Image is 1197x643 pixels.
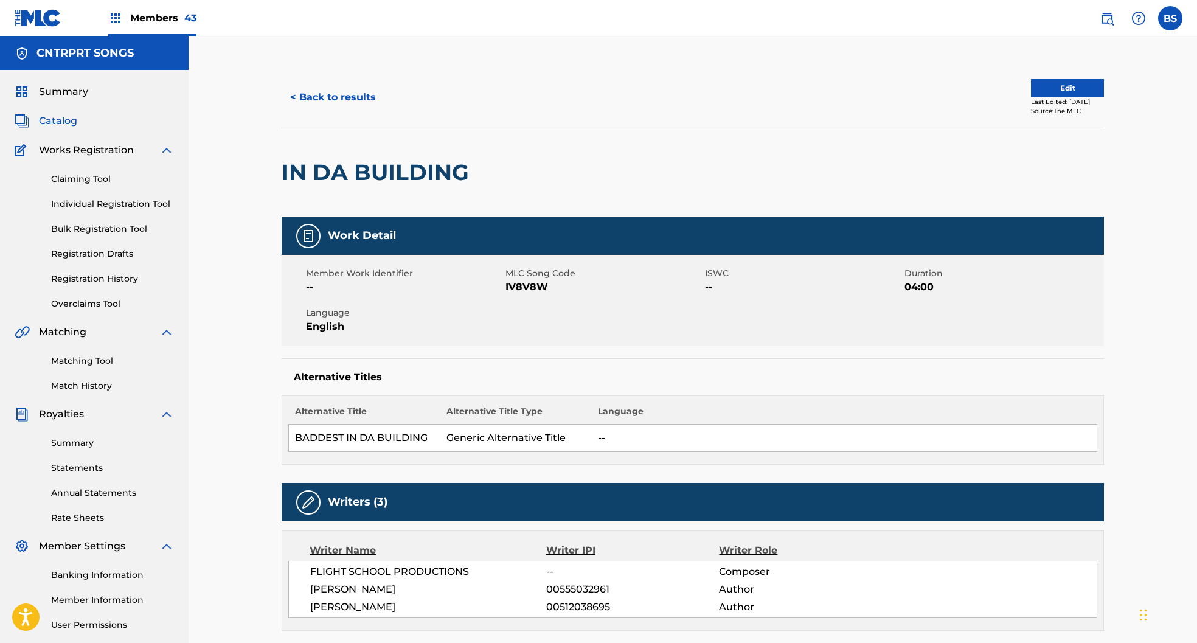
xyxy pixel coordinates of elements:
[306,319,502,334] span: English
[51,355,174,367] a: Matching Tool
[328,495,387,509] h5: Writers (3)
[159,325,174,339] img: expand
[505,267,702,280] span: MLC Song Code
[51,437,174,450] a: Summary
[289,425,440,452] td: BADDEST IN DA BUILDING
[51,619,174,631] a: User Permissions
[904,267,1101,280] span: Duration
[904,280,1101,294] span: 04:00
[39,407,84,422] span: Royalties
[546,600,719,614] span: 00512038695
[39,325,86,339] span: Matching
[1095,6,1119,30] a: Public Search
[592,405,1097,425] th: Language
[159,539,174,554] img: expand
[15,85,29,99] img: Summary
[15,539,29,554] img: Member Settings
[39,143,134,158] span: Works Registration
[705,267,901,280] span: ISWC
[51,223,174,235] a: Bulk Registration Tool
[51,487,174,499] a: Annual Statements
[306,267,502,280] span: Member Work Identifier
[39,114,77,128] span: Catalog
[1100,11,1114,26] img: search
[51,512,174,524] a: Rate Sheets
[36,46,134,60] h5: CNTRPRT SONGS
[1163,436,1197,534] iframe: Resource Center
[51,462,174,474] a: Statements
[51,248,174,260] a: Registration Drafts
[546,543,720,558] div: Writer IPI
[15,114,77,128] a: CatalogCatalog
[1031,79,1104,97] button: Edit
[719,582,876,597] span: Author
[51,594,174,607] a: Member Information
[1136,585,1197,643] iframe: Chat Widget
[440,405,592,425] th: Alternative Title Type
[719,600,876,614] span: Author
[184,12,196,24] span: 43
[15,46,29,61] img: Accounts
[282,159,475,186] h2: IN DA BUILDING
[51,380,174,392] a: Match History
[505,280,702,294] span: IV8V8W
[301,495,316,510] img: Writers
[1131,11,1146,26] img: help
[1031,97,1104,106] div: Last Edited: [DATE]
[546,582,719,597] span: 00555032961
[282,82,384,113] button: < Back to results
[15,9,61,27] img: MLC Logo
[310,600,546,614] span: [PERSON_NAME]
[15,114,29,128] img: Catalog
[289,405,440,425] th: Alternative Title
[51,198,174,210] a: Individual Registration Tool
[1140,597,1147,633] div: Drag
[159,143,174,158] img: expand
[440,425,592,452] td: Generic Alternative Title
[1126,6,1151,30] div: Help
[15,85,88,99] a: SummarySummary
[546,565,719,579] span: --
[306,307,502,319] span: Language
[51,173,174,186] a: Claiming Tool
[306,280,502,294] span: --
[310,543,546,558] div: Writer Name
[705,280,901,294] span: --
[719,565,876,579] span: Composer
[51,273,174,285] a: Registration History
[15,143,30,158] img: Works Registration
[159,407,174,422] img: expand
[51,569,174,582] a: Banking Information
[301,229,316,243] img: Work Detail
[130,11,196,25] span: Members
[310,582,546,597] span: [PERSON_NAME]
[328,229,396,243] h5: Work Detail
[51,297,174,310] a: Overclaims Tool
[39,85,88,99] span: Summary
[294,371,1092,383] h5: Alternative Titles
[1158,6,1182,30] div: User Menu
[1031,106,1104,116] div: Source: The MLC
[310,565,546,579] span: FLIGHT SCHOOL PRODUCTIONS
[15,407,29,422] img: Royalties
[39,539,125,554] span: Member Settings
[15,325,30,339] img: Matching
[108,11,123,26] img: Top Rightsholders
[592,425,1097,452] td: --
[719,543,876,558] div: Writer Role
